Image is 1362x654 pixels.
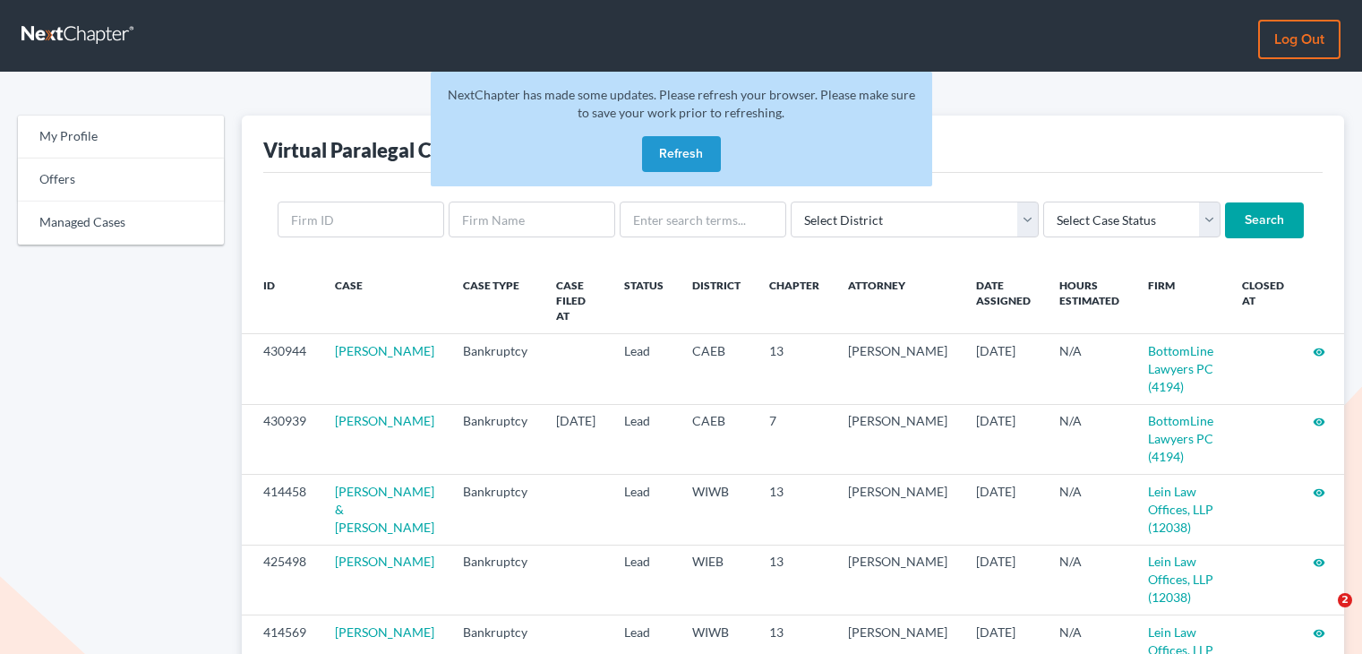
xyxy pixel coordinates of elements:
[1148,413,1213,464] a: BottomLine Lawyers PC (4194)
[755,267,834,334] th: Chapter
[962,334,1045,404] td: [DATE]
[1045,404,1134,474] td: N/A
[1225,202,1304,238] input: Search
[1134,267,1228,334] th: Firm
[1258,20,1341,59] a: Log out
[242,475,321,545] td: 414458
[834,475,962,545] td: [PERSON_NAME]
[834,404,962,474] td: [PERSON_NAME]
[542,404,610,474] td: [DATE]
[834,545,962,615] td: [PERSON_NAME]
[678,475,755,545] td: WIWB
[449,475,542,545] td: Bankruptcy
[1313,556,1325,569] i: visibility
[321,267,449,334] th: Case
[1228,267,1298,334] th: Closed at
[263,137,470,163] div: Virtual Paralegal Cases
[1148,484,1213,535] a: Lein Law Offices, LLP (12038)
[18,116,224,159] a: My Profile
[678,267,755,334] th: District
[242,404,321,474] td: 430939
[678,545,755,615] td: WIEB
[1313,486,1325,499] i: visibility
[755,334,834,404] td: 13
[678,404,755,474] td: CAEB
[278,202,444,237] input: Firm ID
[1148,343,1213,394] a: BottomLine Lawyers PC (4194)
[449,404,542,474] td: Bankruptcy
[449,267,542,334] th: Case Type
[834,267,962,334] th: Attorney
[242,334,321,404] td: 430944
[1148,554,1213,605] a: Lein Law Offices, LLP (12038)
[335,554,434,569] a: [PERSON_NAME]
[1313,343,1325,358] a: visibility
[1313,416,1325,428] i: visibility
[1301,593,1344,636] iframe: Intercom live chat
[678,334,755,404] td: CAEB
[610,404,678,474] td: Lead
[962,267,1045,334] th: Date Assigned
[449,202,615,237] input: Firm Name
[335,413,434,428] a: [PERSON_NAME]
[1045,545,1134,615] td: N/A
[335,624,434,640] a: [PERSON_NAME]
[448,87,915,120] span: NextChapter has made some updates. Please refresh your browser. Please make sure to save your wor...
[755,545,834,615] td: 13
[542,267,610,334] th: Case Filed At
[755,475,834,545] td: 13
[962,475,1045,545] td: [DATE]
[242,545,321,615] td: 425498
[242,267,321,334] th: ID
[1313,554,1325,569] a: visibility
[610,545,678,615] td: Lead
[1313,413,1325,428] a: visibility
[962,404,1045,474] td: [DATE]
[642,136,721,172] button: Refresh
[18,202,224,245] a: Managed Cases
[1313,484,1325,499] a: visibility
[610,267,678,334] th: Status
[1313,624,1325,640] a: visibility
[620,202,786,237] input: Enter search terms...
[335,343,434,358] a: [PERSON_NAME]
[1313,346,1325,358] i: visibility
[1045,475,1134,545] td: N/A
[610,475,678,545] td: Lead
[449,334,542,404] td: Bankruptcy
[834,334,962,404] td: [PERSON_NAME]
[1045,334,1134,404] td: N/A
[335,484,434,535] a: [PERSON_NAME] & [PERSON_NAME]
[18,159,224,202] a: Offers
[610,334,678,404] td: Lead
[1045,267,1134,334] th: Hours Estimated
[755,404,834,474] td: 7
[1338,593,1352,607] span: 2
[962,545,1045,615] td: [DATE]
[449,545,542,615] td: Bankruptcy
